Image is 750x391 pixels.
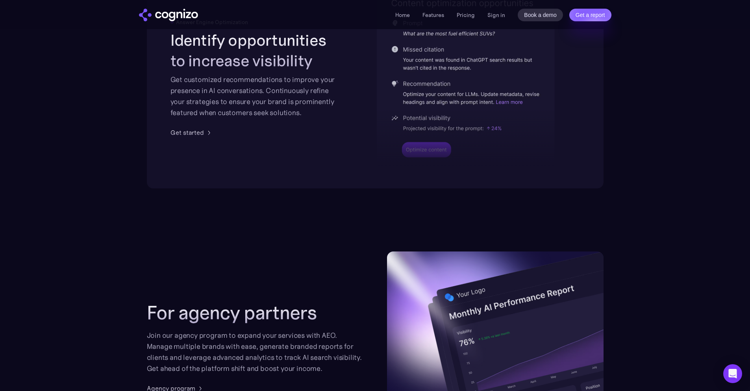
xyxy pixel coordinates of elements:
[170,128,204,137] div: Get started
[139,9,198,21] a: home
[395,11,410,19] a: Home
[723,364,742,383] div: Open Intercom Messenger
[170,74,339,118] div: Get customized recommendations to improve your presence in AI conversations. Continuously refine ...
[170,128,213,137] a: Get started
[170,30,339,71] h2: Identify opportunities to increase visibility
[487,10,505,20] a: Sign in
[569,9,611,21] a: Get a report
[457,11,475,19] a: Pricing
[147,302,363,324] h2: For agency partners
[518,9,563,21] a: Book a demo
[139,9,198,21] img: cognizo logo
[422,11,444,19] a: Features
[147,330,363,374] div: Join our agency program to expand your services with AEO. Manage multiple brands with ease, gener...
